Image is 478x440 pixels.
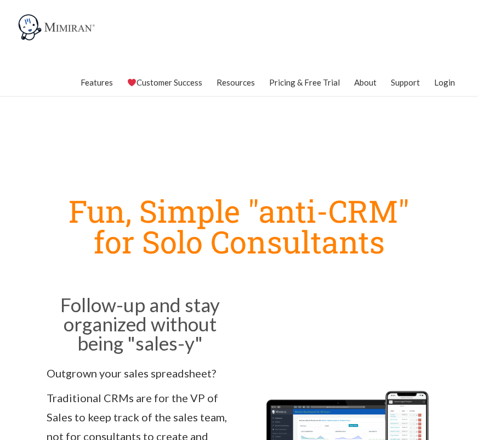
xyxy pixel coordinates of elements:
p: Outgrown your sales spreadsheet? [47,364,234,383]
a: Pricing & Free Trial [269,69,340,96]
h2: Follow-up and stay organized without being "sales-y" [47,295,234,353]
a: Resources [217,69,255,96]
h1: Fun, Simple "anti-CRM" for Solo Consultants [41,195,437,257]
a: Support [391,69,420,96]
a: Customer Success [127,69,202,96]
a: Login [434,69,455,96]
img: Mimiran CRM [16,14,99,41]
a: Features [81,69,113,96]
a: About [354,69,377,96]
img: ❤️ [128,78,136,87]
